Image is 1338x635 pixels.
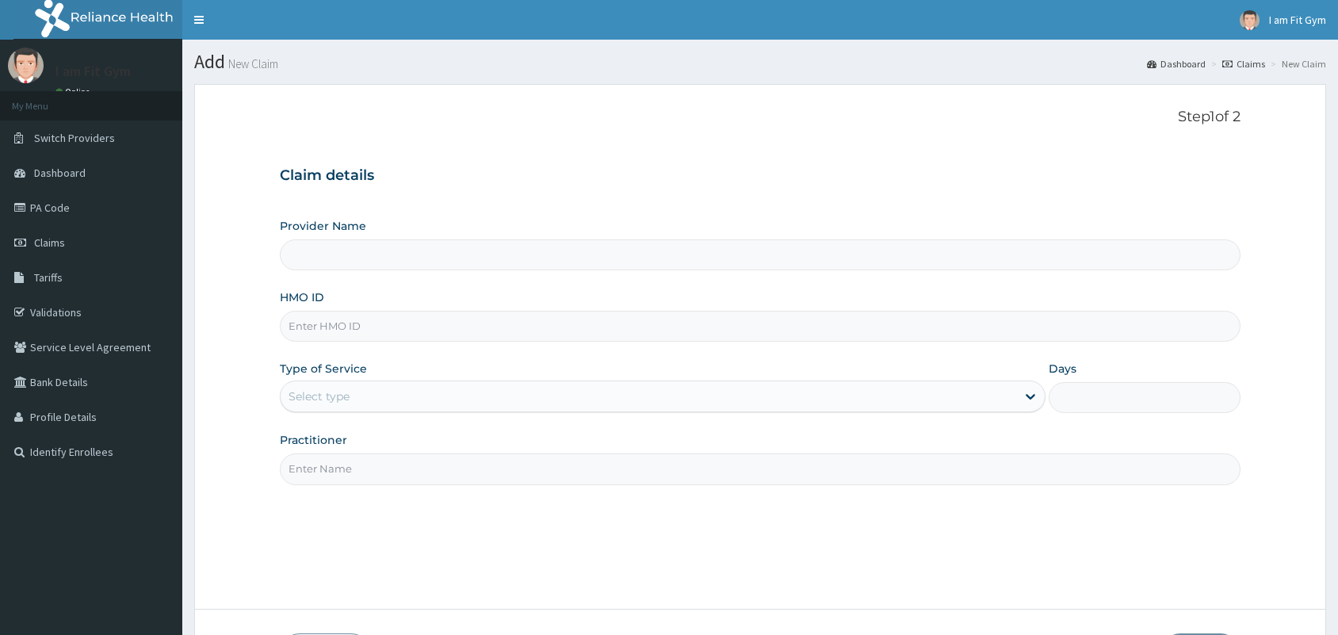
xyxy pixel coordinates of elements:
a: Claims [1222,57,1265,71]
span: I am Fit Gym [1269,13,1326,27]
label: HMO ID [280,289,324,305]
p: I am Fit Gym [55,64,131,78]
input: Enter Name [280,453,1241,484]
img: User Image [8,48,44,83]
h3: Claim details [280,167,1241,185]
small: New Claim [225,58,278,70]
input: Enter HMO ID [280,311,1241,342]
label: Type of Service [280,361,367,377]
p: Step 1 of 2 [280,109,1241,126]
span: Dashboard [34,166,86,180]
h1: Add [194,52,1326,72]
span: Claims [34,235,65,250]
li: New Claim [1267,57,1326,71]
a: Online [55,86,94,98]
label: Days [1049,361,1076,377]
label: Provider Name [280,218,366,234]
label: Practitioner [280,432,347,448]
span: Switch Providers [34,131,115,145]
img: User Image [1240,10,1260,30]
span: Tariffs [34,270,63,285]
div: Select type [289,388,350,404]
a: Dashboard [1147,57,1206,71]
